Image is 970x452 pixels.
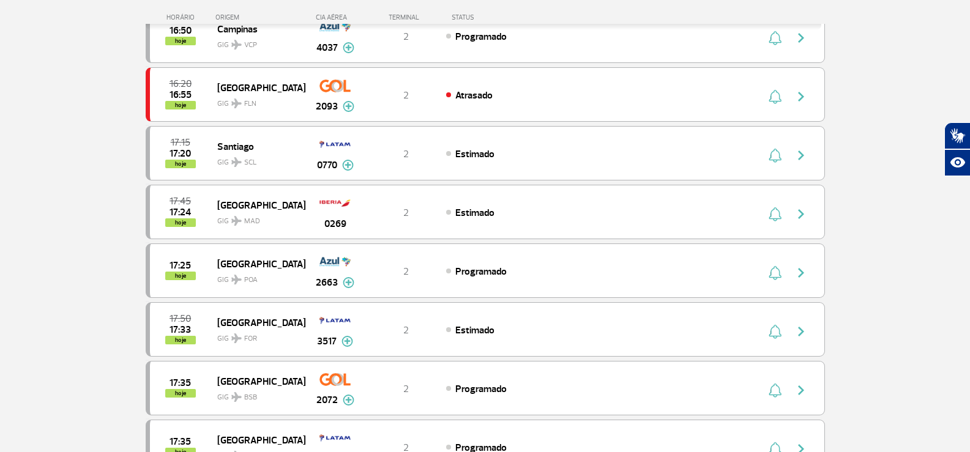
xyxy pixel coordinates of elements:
span: 0269 [324,217,346,231]
div: Plugin de acessibilidade da Hand Talk. [944,122,970,176]
img: destiny_airplane.svg [231,40,242,50]
span: 2025-08-26 17:33:00 [170,325,191,334]
span: MAD [244,216,260,227]
span: 2025-08-26 16:50:00 [170,26,192,35]
span: Estimado [455,207,494,219]
img: destiny_airplane.svg [231,157,242,167]
span: [GEOGRAPHIC_DATA] [217,373,296,389]
span: GIG [217,327,296,344]
button: Abrir tradutor de língua de sinais. [944,122,970,149]
span: VCP [244,40,257,51]
div: ORIGEM [215,13,305,21]
span: Programado [455,31,507,43]
span: Santiago [217,138,296,154]
span: hoje [165,336,196,344]
span: FOR [244,333,257,344]
span: Estimado [455,148,494,160]
img: destiny_airplane.svg [231,98,242,108]
span: hoje [165,160,196,168]
span: GIG [217,385,296,403]
span: 2025-08-26 16:55:00 [170,91,192,99]
span: 2 [403,324,409,336]
span: 2025-08-26 17:24:00 [170,208,191,217]
span: Programado [455,265,507,278]
img: sino-painel-voo.svg [769,383,782,398]
span: 2025-08-26 17:15:00 [171,138,190,147]
img: mais-info-painel-voo.svg [343,277,354,288]
div: CIA AÉREA [305,13,366,21]
span: 3517 [317,334,337,349]
span: 2 [403,31,409,43]
span: Estimado [455,324,494,336]
span: GIG [217,92,296,109]
img: seta-direita-painel-voo.svg [794,148,808,163]
img: mais-info-painel-voo.svg [341,336,353,347]
span: 2072 [316,393,338,407]
img: destiny_airplane.svg [231,333,242,343]
img: destiny_airplane.svg [231,216,242,226]
img: sino-painel-voo.svg [769,324,782,339]
span: GIG [217,150,296,168]
span: FLN [244,98,256,109]
span: 2 [403,148,409,160]
div: STATUS [446,13,545,21]
span: 2 [403,383,409,395]
span: hoje [165,218,196,227]
img: mais-info-painel-voo.svg [342,160,354,171]
img: seta-direita-painel-voo.svg [794,265,808,280]
img: seta-direita-painel-voo.svg [794,383,808,398]
span: 2663 [316,275,338,290]
img: seta-direita-painel-voo.svg [794,89,808,104]
span: [GEOGRAPHIC_DATA] [217,197,296,213]
img: sino-painel-voo.svg [769,89,782,104]
span: GIG [217,209,296,227]
img: mais-info-painel-voo.svg [343,42,354,53]
img: destiny_airplane.svg [231,275,242,284]
span: 2025-08-26 17:45:00 [170,197,191,206]
span: SCL [244,157,256,168]
span: GIG [217,33,296,51]
img: sino-painel-voo.svg [769,148,782,163]
span: hoje [165,272,196,280]
span: 2025-08-26 16:20:00 [170,80,192,88]
span: [GEOGRAPHIC_DATA] [217,432,296,448]
span: POA [244,275,258,286]
span: [GEOGRAPHIC_DATA] [217,314,296,330]
img: destiny_airplane.svg [231,392,242,402]
span: 2 [403,89,409,102]
span: [GEOGRAPHIC_DATA] [217,80,296,95]
img: mais-info-painel-voo.svg [343,101,354,112]
span: Programado [455,383,507,395]
img: seta-direita-painel-voo.svg [794,207,808,221]
span: 2025-08-26 17:25:00 [170,261,191,270]
img: sino-painel-voo.svg [769,31,782,45]
span: 2 [403,207,409,219]
span: 2 [403,265,409,278]
div: HORÁRIO [149,13,216,21]
span: GIG [217,268,296,286]
span: 0770 [317,158,337,172]
span: hoje [165,389,196,398]
div: TERMINAL [366,13,446,21]
span: 2025-08-26 17:50:00 [170,314,191,323]
img: mais-info-painel-voo.svg [343,395,354,406]
span: 4037 [316,40,338,55]
span: 2025-08-26 17:20:00 [170,149,191,158]
span: BSB [244,392,257,403]
span: hoje [165,37,196,45]
span: 2025-08-26 17:35:00 [170,379,191,387]
img: sino-painel-voo.svg [769,265,782,280]
img: seta-direita-painel-voo.svg [794,324,808,339]
span: 2025-08-26 17:35:00 [170,437,191,446]
button: Abrir recursos assistivos. [944,149,970,176]
span: [GEOGRAPHIC_DATA] [217,256,296,272]
span: Atrasado [455,89,493,102]
span: hoje [165,101,196,109]
img: seta-direita-painel-voo.svg [794,31,808,45]
span: 2093 [316,99,338,114]
img: sino-painel-voo.svg [769,207,782,221]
